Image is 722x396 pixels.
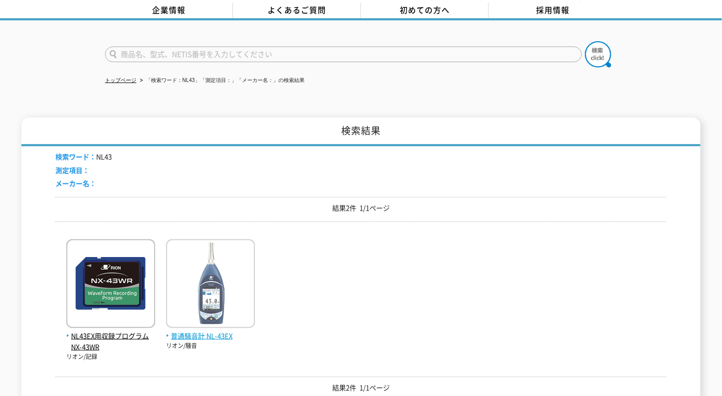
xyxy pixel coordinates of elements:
[66,320,155,352] a: NL43EX用収録プログラム NX-43WR
[166,239,255,331] img: NL-43EX
[400,4,450,16] span: 初めての方へ
[21,118,701,146] h1: 検索結果
[489,3,617,18] a: 採用情報
[233,3,361,18] a: よくあるご質問
[55,152,96,161] span: 検索ワード：
[66,331,155,353] span: NL43EX用収録プログラム NX-43WR
[55,178,96,188] span: メーカー名：
[55,152,112,162] li: NL43
[66,239,155,331] img: NX-43WR
[138,75,305,86] li: 「検索ワード：NL43」「測定項目：」「メーカー名：」の検索結果
[66,353,155,362] p: リオン/記録
[105,77,136,83] a: トップページ
[55,165,89,175] span: 測定項目：
[166,331,255,342] span: 普通騒音計 NL-43EX
[55,382,667,393] p: 結果2件 1/1ページ
[361,3,489,18] a: 初めての方へ
[585,41,611,67] img: btn_search.png
[166,320,255,342] a: 普通騒音計 NL-43EX
[105,3,233,18] a: 企業情報
[55,203,667,214] p: 結果2件 1/1ページ
[166,342,255,351] p: リオン/騒音
[105,46,582,62] input: 商品名、型式、NETIS番号を入力してください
